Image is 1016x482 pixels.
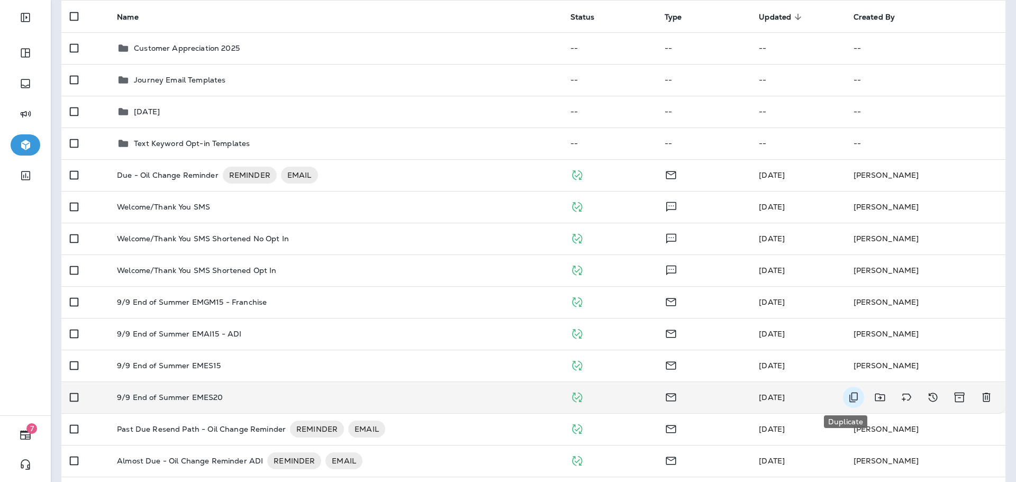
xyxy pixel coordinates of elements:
[134,44,240,52] p: Customer Appreciation 2025
[570,265,584,274] span: Published
[117,330,241,338] p: 9/9 End of Summer EMAI15 - ADI
[267,452,321,469] div: REMINDER
[570,423,584,433] span: Published
[11,7,40,28] button: Expand Sidebar
[290,421,344,438] div: REMINDER
[134,107,160,116] p: [DATE]
[656,96,750,128] td: --
[656,128,750,159] td: --
[854,12,909,22] span: Created By
[665,423,677,433] span: Email
[869,387,891,408] button: Move to folder
[570,455,584,465] span: Published
[267,456,321,466] span: REMINDER
[223,170,277,180] span: REMINDER
[570,169,584,179] span: Published
[656,64,750,96] td: --
[117,266,276,275] p: Welcome/Thank You SMS Shortened Opt In
[665,12,696,22] span: Type
[26,423,37,434] span: 7
[562,96,656,128] td: --
[665,392,677,401] span: Email
[11,424,40,445] button: 7
[665,13,682,22] span: Type
[570,201,584,211] span: Published
[759,170,785,180] span: Brian Clark
[759,12,805,22] span: Updated
[117,12,152,22] span: Name
[845,445,1005,477] td: [PERSON_NAME]
[750,96,845,128] td: --
[562,64,656,96] td: --
[281,170,318,180] span: EMAIL
[348,421,385,438] div: EMAIL
[117,167,219,184] p: Due - Oil Change Reminder
[665,328,677,338] span: Email
[759,202,785,212] span: Brian Clark
[759,13,791,22] span: Updated
[759,266,785,275] span: Katie Brookes
[750,64,845,96] td: --
[759,456,785,466] span: Brian Clark
[922,387,944,408] button: View Changelog
[845,286,1005,318] td: [PERSON_NAME]
[854,13,895,22] span: Created By
[845,32,1005,64] td: --
[665,233,678,242] span: Text
[665,296,677,306] span: Email
[845,128,1005,159] td: --
[949,387,970,408] button: Archive
[117,393,223,402] p: 9/9 End of Summer EMES20
[117,13,139,22] span: Name
[759,234,785,243] span: Katie Brookes
[845,96,1005,128] td: --
[570,392,584,401] span: Published
[570,360,584,369] span: Published
[134,76,225,84] p: Journey Email Templates
[117,452,263,469] p: Almost Due - Oil Change Reminder ADI
[570,296,584,306] span: Published
[281,167,318,184] div: EMAIL
[223,167,277,184] div: REMINDER
[117,298,267,306] p: 9/9 End of Summer EMGM15 - Franchise
[845,318,1005,350] td: [PERSON_NAME]
[845,191,1005,223] td: [PERSON_NAME]
[348,424,385,434] span: EMAIL
[117,421,286,438] p: Past Due Resend Path - Oil Change Reminder
[570,233,584,242] span: Published
[845,254,1005,286] td: [PERSON_NAME]
[117,203,210,211] p: Welcome/Thank You SMS
[824,415,867,428] div: Duplicate
[290,424,344,434] span: REMINDER
[325,452,362,469] div: EMAIL
[976,387,997,408] button: Delete
[665,265,678,274] span: Text
[665,360,677,369] span: Email
[665,169,677,179] span: Email
[117,361,221,370] p: 9/9 End of Summer EMES15
[759,393,785,402] span: Brian Clark
[570,12,609,22] span: Status
[665,455,677,465] span: Email
[134,139,250,148] p: Text Keyword Opt-in Templates
[845,413,1005,445] td: [PERSON_NAME]
[759,297,785,307] span: Brian Clark
[570,13,595,22] span: Status
[845,64,1005,96] td: --
[562,128,656,159] td: --
[325,456,362,466] span: EMAIL
[759,361,785,370] span: Brian Clark
[665,201,678,211] span: Text
[845,159,1005,191] td: [PERSON_NAME]
[656,32,750,64] td: --
[896,387,917,408] button: Add tags
[845,350,1005,381] td: [PERSON_NAME]
[750,128,845,159] td: --
[570,328,584,338] span: Published
[845,223,1005,254] td: [PERSON_NAME]
[759,329,785,339] span: Brian Clark
[843,387,864,408] button: Duplicate
[759,424,785,434] span: Brian Clark
[117,234,289,243] p: Welcome/Thank You SMS Shortened No Opt In
[562,32,656,64] td: --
